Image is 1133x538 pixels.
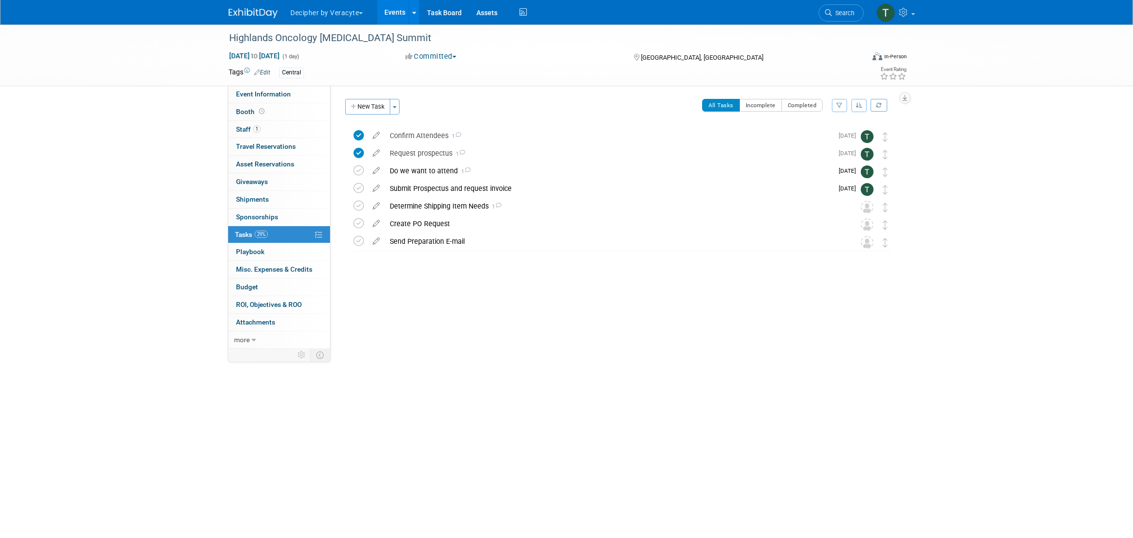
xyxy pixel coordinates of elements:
img: Tony Alvarado [861,165,873,178]
a: edit [368,131,385,140]
img: Format-Inperson.png [873,52,882,60]
a: Refresh [871,99,887,112]
span: 29% [255,231,268,238]
a: Sponsorships [228,209,330,226]
a: ROI, Objectives & ROO [228,296,330,313]
span: [DATE] [DATE] [229,51,280,60]
a: Asset Reservations [228,156,330,173]
span: 1 [489,204,501,210]
span: Shipments [236,195,269,203]
img: Tony Alvarado [861,130,873,143]
img: Unassigned [861,236,873,249]
span: Tasks [235,231,268,238]
span: Attachments [236,318,275,326]
i: Move task [883,167,888,177]
div: Highlands Oncology [MEDICAL_DATA] Summit [226,29,849,47]
i: Move task [883,185,888,194]
span: Search [832,9,854,17]
a: Budget [228,279,330,296]
span: [GEOGRAPHIC_DATA], [GEOGRAPHIC_DATA] [641,54,763,61]
a: Travel Reservations [228,138,330,155]
a: Playbook [228,243,330,260]
span: [DATE] [839,185,861,192]
a: edit [368,184,385,193]
span: [DATE] [839,150,861,157]
span: 1 [452,151,465,157]
div: Determine Shipping Item Needs [385,198,841,214]
div: Create PO Request [385,215,841,232]
span: Misc. Expenses & Credits [236,265,312,273]
span: Staff [236,125,260,133]
td: Personalize Event Tab Strip [293,349,310,361]
div: Event Format [806,51,907,66]
span: [DATE] [839,167,861,174]
span: Travel Reservations [236,142,296,150]
div: In-Person [884,53,907,60]
button: Completed [781,99,823,112]
span: 1 [448,133,461,140]
a: edit [368,237,385,246]
a: edit [368,149,385,158]
span: Booth [236,108,266,116]
td: Toggle Event Tabs [310,349,330,361]
img: Unassigned [861,201,873,213]
a: Tasks29% [228,226,330,243]
img: Tony Alvarado [861,183,873,196]
button: New Task [345,99,390,115]
span: Budget [236,283,258,291]
span: Playbook [236,248,264,256]
a: edit [368,219,385,228]
i: Move task [883,203,888,212]
a: edit [368,202,385,211]
span: Giveaways [236,178,268,186]
span: Asset Reservations [236,160,294,168]
a: Shipments [228,191,330,208]
span: Sponsorships [236,213,278,221]
img: ExhibitDay [229,8,278,18]
div: Send Preparation E-mail [385,233,841,250]
a: Attachments [228,314,330,331]
img: Tony Alvarado [861,148,873,161]
span: 1 [458,168,471,175]
img: Unassigned [861,218,873,231]
div: Central [279,68,304,78]
i: Move task [883,132,888,141]
button: Committed [402,51,460,62]
a: edit [368,166,385,175]
button: Incomplete [739,99,782,112]
i: Move task [883,238,888,247]
a: Search [819,4,864,22]
span: Booth not reserved yet [257,108,266,115]
i: Move task [883,150,888,159]
span: [DATE] [839,132,861,139]
div: Submit Prospectus and request invoice [385,180,833,197]
span: 1 [253,125,260,133]
div: Event Rating [880,67,906,72]
div: Confirm Attendees [385,127,833,144]
button: All Tasks [702,99,740,112]
i: Move task [883,220,888,230]
span: Event Information [236,90,291,98]
a: Booth [228,103,330,120]
span: (1 day) [282,53,299,60]
img: Tony Alvarado [876,3,895,22]
td: Tags [229,67,270,78]
span: more [234,336,250,344]
a: Giveaways [228,173,330,190]
a: Misc. Expenses & Credits [228,261,330,278]
div: Do we want to attend [385,163,833,179]
a: Event Information [228,86,330,103]
div: Request prospectus [385,145,833,162]
a: more [228,331,330,349]
a: Edit [254,69,270,76]
span: to [250,52,259,60]
span: ROI, Objectives & ROO [236,301,302,308]
a: Staff1 [228,121,330,138]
